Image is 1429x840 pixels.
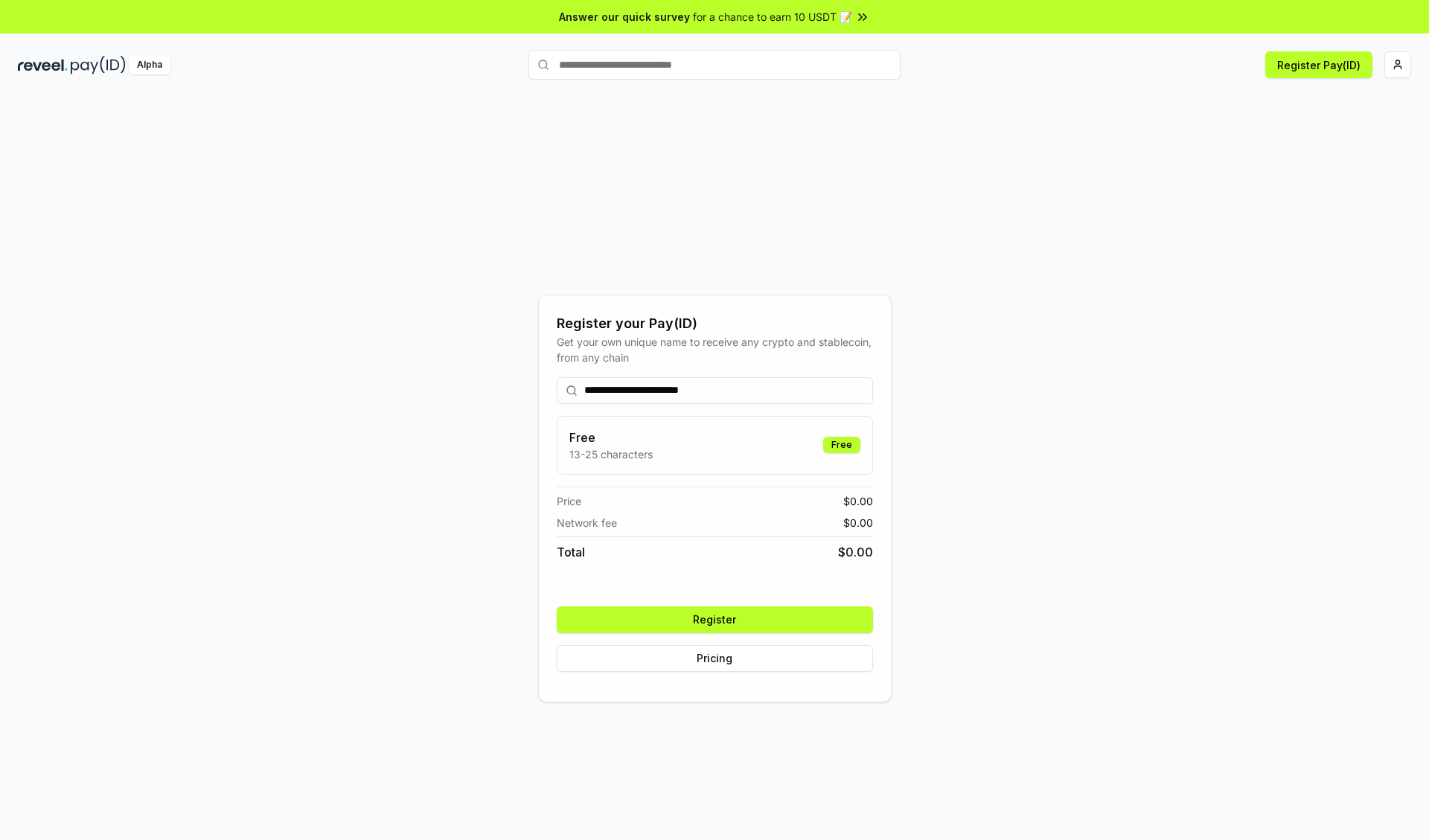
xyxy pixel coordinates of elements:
[569,446,653,462] p: 13-25 characters
[569,429,653,446] h3: Free
[71,56,126,74] img: pay_id
[838,543,873,561] span: $ 0.00
[557,515,617,530] span: Network fee
[557,334,873,365] div: Get your own unique name to receive any crypto and stablecoin, from any chain
[823,437,860,453] div: Free
[557,493,581,509] span: Price
[557,313,873,334] div: Register your Pay(ID)
[18,56,68,74] img: reveel_dark
[557,606,873,633] button: Register
[557,645,873,672] button: Pricing
[559,9,690,25] span: Answer our quick survey
[1265,51,1372,78] button: Register Pay(ID)
[129,56,170,74] div: Alpha
[843,515,873,530] span: $ 0.00
[557,543,585,561] span: Total
[693,9,852,25] span: for a chance to earn 10 USDT 📝
[843,493,873,509] span: $ 0.00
